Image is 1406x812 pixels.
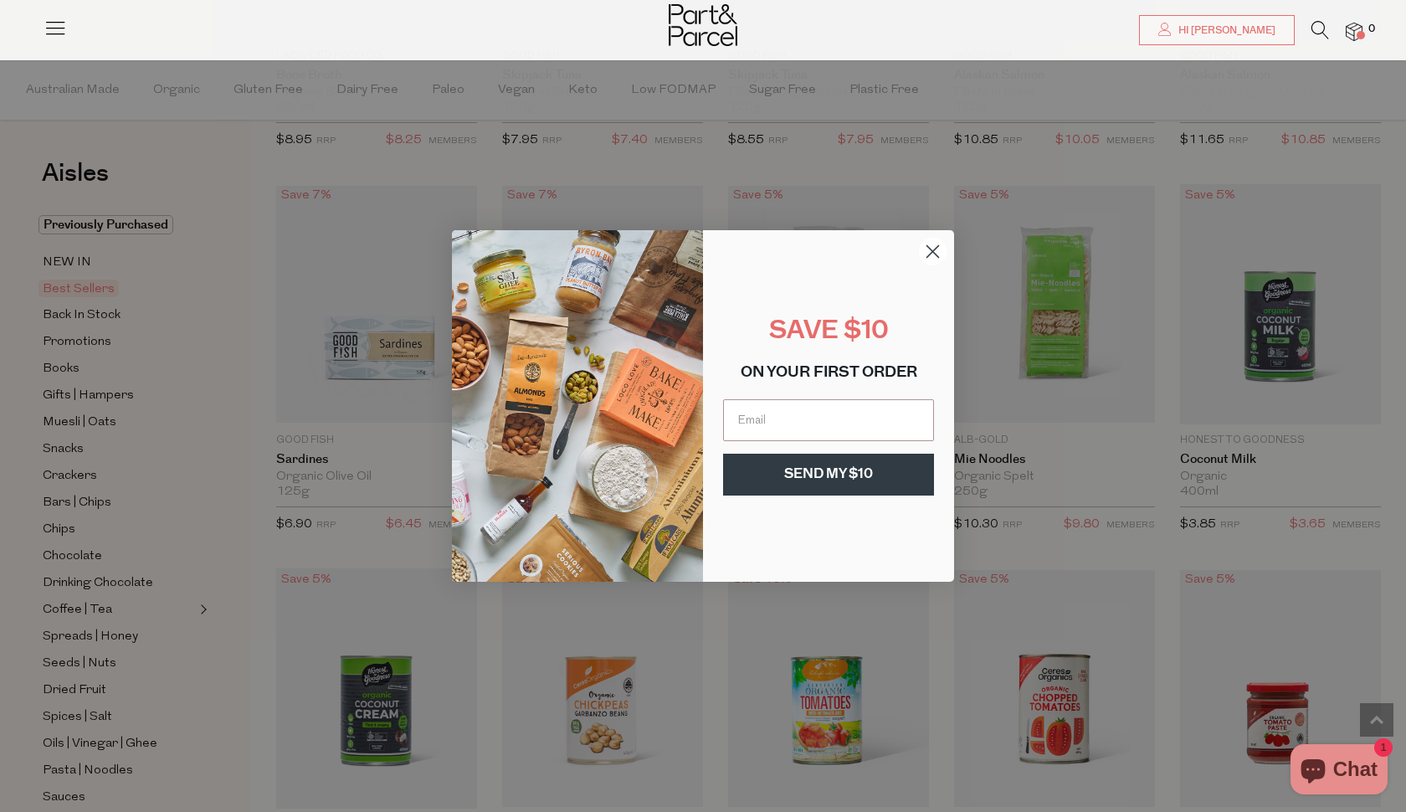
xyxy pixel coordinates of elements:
[741,366,917,381] span: ON YOUR FIRST ORDER
[669,4,737,46] img: Part&Parcel
[452,230,703,582] img: 8150f546-27cf-4737-854f-2b4f1cdd6266.png
[1364,22,1379,37] span: 0
[1174,23,1275,38] span: Hi [PERSON_NAME]
[723,454,934,496] button: SEND MY $10
[918,237,947,266] button: Close dialog
[1285,744,1393,799] inbox-online-store-chat: Shopify online store chat
[1139,15,1295,45] a: Hi [PERSON_NAME]
[723,399,934,441] input: Email
[769,319,889,345] span: SAVE $10
[1346,23,1362,40] a: 0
